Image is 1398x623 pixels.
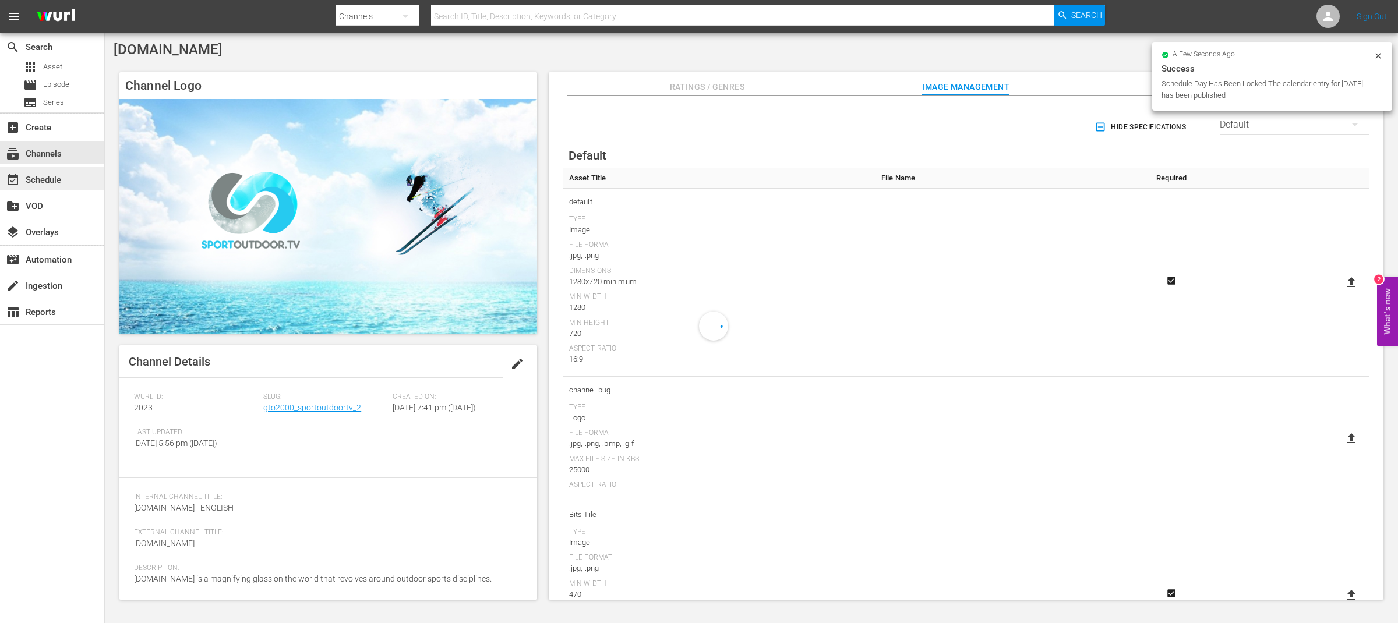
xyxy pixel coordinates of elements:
[129,355,210,369] span: Channel Details
[6,147,20,161] span: Channels
[663,80,751,94] span: Ratings / Genres
[569,344,870,353] div: Aspect Ratio
[569,267,870,276] div: Dimensions
[119,72,537,99] h4: Channel Logo
[6,225,20,239] span: Overlays
[569,579,870,589] div: Min Width
[569,318,870,328] div: Min Height
[114,41,223,58] span: [DOMAIN_NAME]
[393,403,476,412] span: [DATE] 7:41 pm ([DATE])
[1164,588,1178,599] svg: Required
[1097,121,1186,133] span: Hide Specifications
[1071,5,1102,26] span: Search
[263,403,361,412] a: gto2000_sportoutdoortv_2
[569,528,870,537] div: Type
[569,455,870,464] div: Max File Size In Kbs
[569,224,870,236] div: Image
[134,403,153,412] span: 2023
[393,392,516,402] span: Created On:
[1164,275,1178,286] svg: Required
[510,357,524,371] span: edit
[569,240,870,250] div: File Format
[569,537,870,548] div: Image
[569,429,870,438] div: File Format
[569,464,870,476] div: 25000
[569,328,870,339] div: 720
[119,99,537,334] img: SportOutdoor.TV
[1374,275,1383,284] div: 2
[134,528,517,537] span: External Channel Title:
[569,480,870,490] div: Aspect Ratio
[1220,108,1369,141] div: Default
[23,95,37,109] span: Series
[6,199,20,213] span: VOD
[569,553,870,562] div: File Format
[1173,50,1235,59] span: a few seconds ago
[569,148,606,162] span: Default
[134,574,492,583] span: [DOMAIN_NAME] is a magnifying glass on the world that revolves around outdoor sports disciplines.
[569,507,870,522] span: Bits Tile
[1139,168,1205,189] th: Required
[563,168,875,189] th: Asset Title
[134,438,217,448] span: [DATE] 5:56 pm ([DATE])
[569,292,870,302] div: Min Width
[1377,277,1398,346] button: Open Feedback Widget
[1357,12,1387,21] a: Sign Out
[43,97,64,108] span: Series
[6,121,20,134] span: Create
[569,302,870,313] div: 1280
[6,305,20,319] span: Reports
[569,276,870,288] div: 1280x720 minimum
[134,493,517,502] span: Internal Channel Title:
[23,60,37,74] span: Asset
[134,503,234,512] span: [DOMAIN_NAME] - ENGLISH
[134,539,195,548] span: [DOMAIN_NAME]
[263,392,387,402] span: Slug:
[569,562,870,574] div: .jpg, .png
[134,428,257,437] span: Last Updated:
[569,589,870,600] div: 470
[569,194,870,210] span: default
[569,438,870,449] div: .jpg, .png, .bmp, .gif
[569,250,870,261] div: .jpg, .png
[569,383,870,398] span: channel-bug
[6,253,20,267] span: Automation
[1162,62,1383,76] div: Success
[875,168,1139,189] th: File Name
[28,3,84,30] img: ans4CAIJ8jUAAAAAAAAAAAAAAAAAAAAAAAAgQb4GAAAAAAAAAAAAAAAAAAAAAAAAJMjXAAAAAAAAAAAAAAAAAAAAAAAAgAT5G...
[1092,111,1191,143] button: Hide Specifications
[134,564,517,573] span: Description:
[43,79,69,90] span: Episode
[6,40,20,54] span: Search
[134,392,257,402] span: Wurl ID:
[569,412,870,424] div: Logo
[569,403,870,412] div: Type
[569,215,870,224] div: Type
[1054,5,1105,26] button: Search
[1162,78,1371,101] div: Schedule Day Has Been Locked The calendar entry for [DATE] has been published
[6,173,20,187] span: Schedule
[922,80,1009,94] span: Image Management
[23,78,37,92] span: Episode
[7,9,21,23] span: menu
[43,61,62,73] span: Asset
[503,350,531,378] button: edit
[569,353,870,365] div: 16:9
[6,279,20,293] span: Ingestion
